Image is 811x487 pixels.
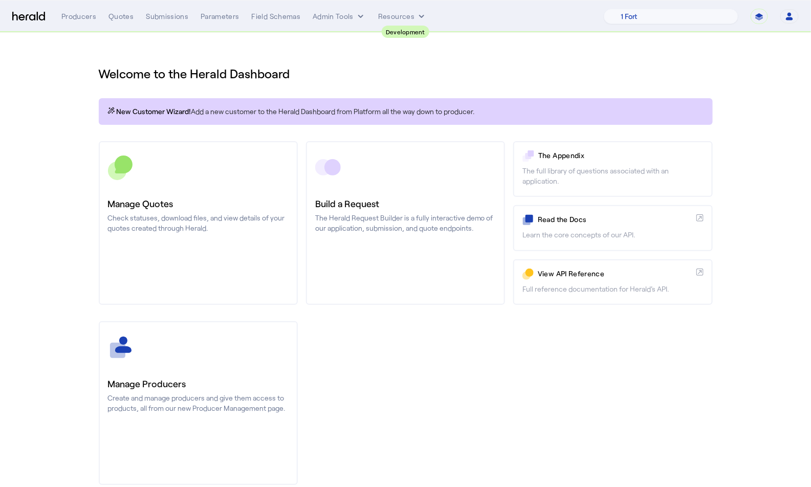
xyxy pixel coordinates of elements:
button: Resources dropdown menu [378,11,427,21]
p: Check statuses, download files, and view details of your quotes created through Herald. [108,213,289,233]
p: View API Reference [538,269,692,279]
a: Manage QuotesCheck statuses, download files, and view details of your quotes created through Herald. [99,141,298,305]
div: Development [382,26,429,38]
div: Field Schemas [252,11,301,21]
div: Producers [61,11,96,21]
span: New Customer Wizard! [117,106,191,117]
h3: Manage Quotes [108,196,289,211]
img: Herald Logo [12,12,45,21]
a: View API ReferenceFull reference documentation for Herald's API. [513,259,712,305]
p: The Appendix [538,150,703,161]
a: Read the DocsLearn the core concepts of our API. [513,205,712,251]
h3: Manage Producers [108,377,289,391]
p: Learn the core concepts of our API. [522,230,703,240]
p: Full reference documentation for Herald's API. [522,284,703,294]
a: The AppendixThe full library of questions associated with an application. [513,141,712,197]
p: Add a new customer to the Herald Dashboard from Platform all the way down to producer. [107,106,705,117]
div: Parameters [201,11,239,21]
h1: Welcome to the Herald Dashboard [99,65,713,82]
p: Create and manage producers and give them access to products, all from our new Producer Managemen... [108,393,289,413]
p: Read the Docs [538,214,692,225]
div: Submissions [146,11,188,21]
h3: Build a Request [315,196,496,211]
p: The Herald Request Builder is a fully interactive demo of our application, submission, and quote ... [315,213,496,233]
div: Quotes [108,11,134,21]
p: The full library of questions associated with an application. [522,166,703,186]
a: Build a RequestThe Herald Request Builder is a fully interactive demo of our application, submiss... [306,141,505,305]
button: internal dropdown menu [313,11,366,21]
a: Manage ProducersCreate and manage producers and give them access to products, all from our new Pr... [99,321,298,485]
